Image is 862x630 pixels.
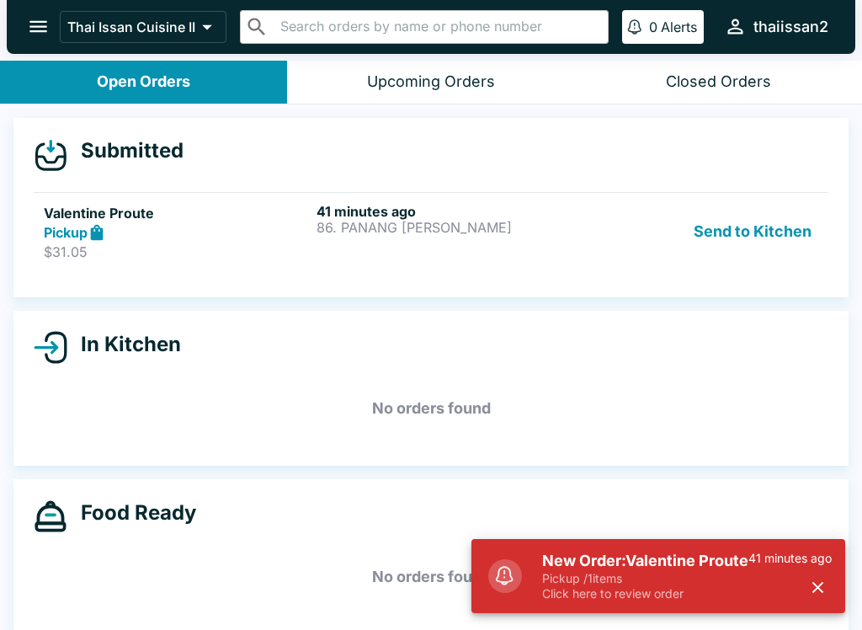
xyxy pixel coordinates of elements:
strong: Pickup [44,224,88,241]
button: open drawer [17,5,60,48]
h5: No orders found [34,378,828,439]
input: Search orders by name or phone number [275,15,601,39]
p: $31.05 [44,243,310,260]
p: 41 minutes ago [748,551,832,566]
h4: Submitted [67,138,184,163]
p: Pickup / 1 items [542,571,748,586]
h4: In Kitchen [67,332,181,357]
button: thaiissan2 [717,8,835,45]
p: Alerts [661,19,697,35]
p: Click here to review order [542,586,748,601]
h4: Food Ready [67,500,196,526]
h5: New Order: Valentine Proute [542,551,748,571]
button: Send to Kitchen [687,203,818,261]
h5: No orders found [34,547,828,607]
div: Upcoming Orders [367,72,495,92]
p: 0 [649,19,657,35]
h5: Valentine Proute [44,203,310,223]
div: Open Orders [97,72,190,92]
div: thaiissan2 [753,17,828,37]
a: Valentine ProutePickup$31.0541 minutes ago86. PANANG [PERSON_NAME]Send to Kitchen [34,192,828,271]
div: Closed Orders [666,72,771,92]
button: Thai Issan Cuisine II [60,11,226,43]
p: 86. PANANG [PERSON_NAME] [317,220,583,235]
p: Thai Issan Cuisine II [67,19,195,35]
h6: 41 minutes ago [317,203,583,220]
